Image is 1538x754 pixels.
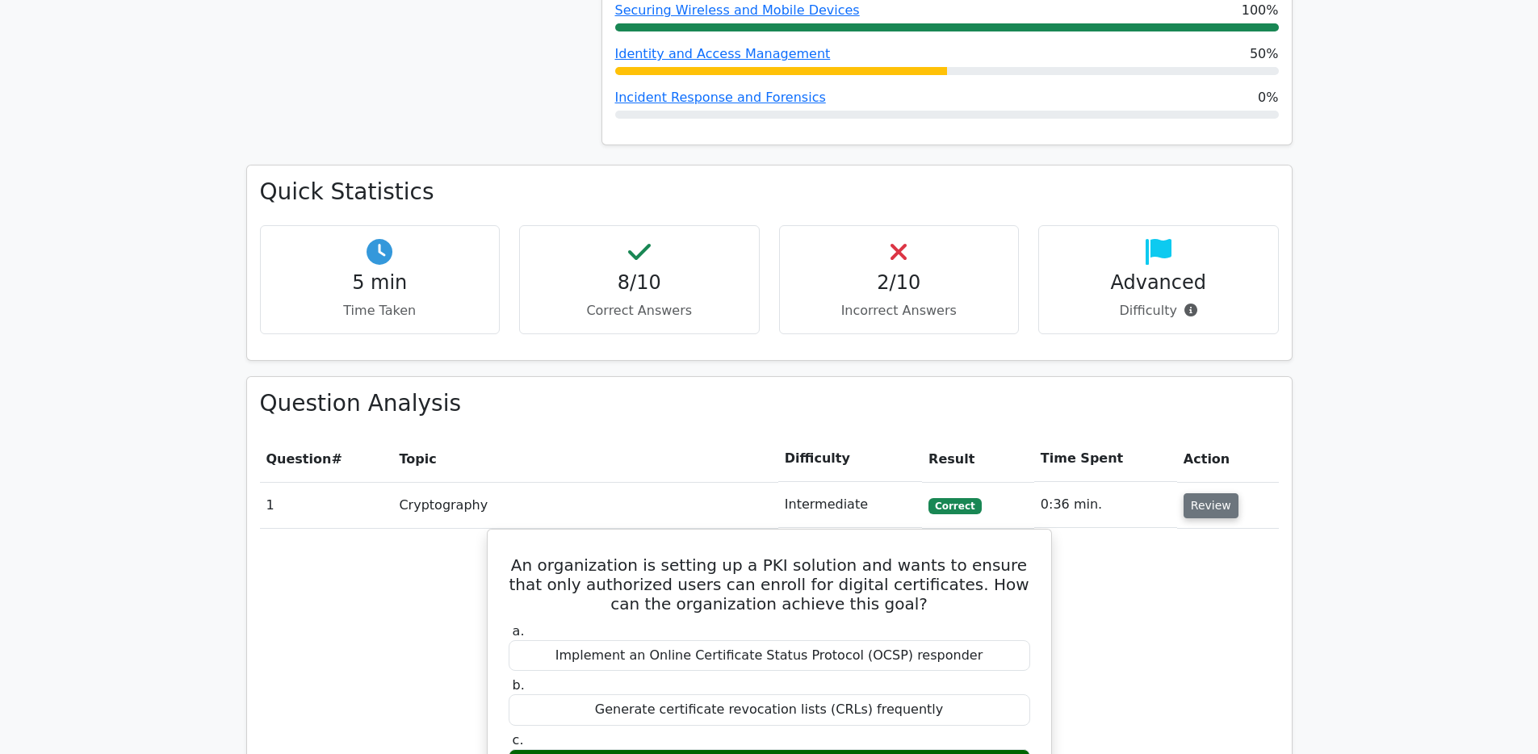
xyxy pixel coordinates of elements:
[615,2,860,18] a: Securing Wireless and Mobile Devices
[509,640,1030,672] div: Implement an Online Certificate Status Protocol (OCSP) responder
[1242,1,1279,20] span: 100%
[928,498,981,514] span: Correct
[507,555,1032,614] h5: An organization is setting up a PKI solution and wants to ensure that only authorized users can e...
[615,90,826,105] a: Incident Response and Forensics
[513,623,525,639] span: a.
[778,436,922,482] th: Difficulty
[1258,88,1278,107] span: 0%
[793,301,1006,320] p: Incorrect Answers
[1052,301,1265,320] p: Difficulty
[274,271,487,295] h4: 5 min
[513,732,524,748] span: c.
[392,436,777,482] th: Topic
[260,436,393,482] th: #
[260,482,393,528] td: 1
[274,301,487,320] p: Time Taken
[533,301,746,320] p: Correct Answers
[1034,436,1177,482] th: Time Spent
[778,482,922,528] td: Intermediate
[260,390,1279,417] h3: Question Analysis
[1177,436,1279,482] th: Action
[922,436,1034,482] th: Result
[1052,271,1265,295] h4: Advanced
[533,271,746,295] h4: 8/10
[509,694,1030,726] div: Generate certificate revocation lists (CRLs) frequently
[266,451,332,467] span: Question
[1250,44,1279,64] span: 50%
[513,677,525,693] span: b.
[392,482,777,528] td: Cryptography
[793,271,1006,295] h4: 2/10
[615,46,831,61] a: Identity and Access Management
[260,178,1279,206] h3: Quick Statistics
[1034,482,1177,528] td: 0:36 min.
[1184,493,1238,518] button: Review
